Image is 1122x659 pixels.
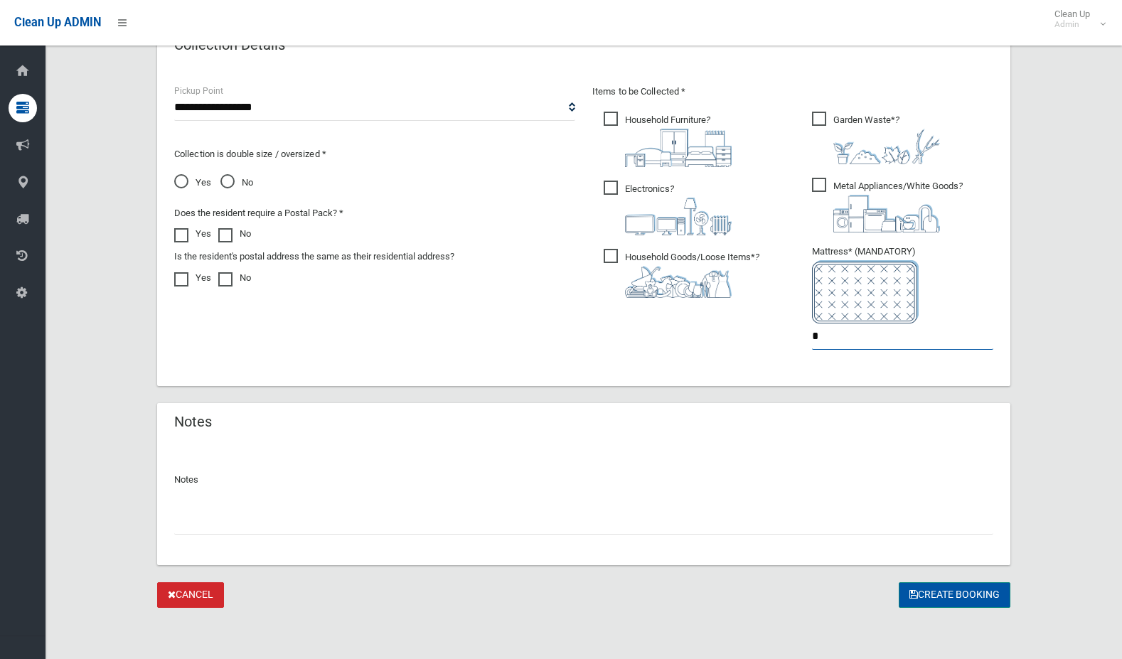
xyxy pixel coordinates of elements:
[604,249,759,298] span: Household Goods/Loose Items*
[174,269,211,286] label: Yes
[812,246,993,323] span: Mattress* (MANDATORY)
[625,129,732,167] img: aa9efdbe659d29b613fca23ba79d85cb.png
[174,205,343,222] label: Does the resident require a Postal Pack? *
[812,260,919,323] img: e7408bece873d2c1783593a074e5cb2f.png
[812,178,963,232] span: Metal Appliances/White Goods
[174,146,575,163] p: Collection is double size / oversized *
[174,174,211,191] span: Yes
[592,83,993,100] p: Items to be Collected *
[157,408,229,436] header: Notes
[833,129,940,164] img: 4fd8a5c772b2c999c83690221e5242e0.png
[625,266,732,298] img: b13cc3517677393f34c0a387616ef184.png
[833,181,963,232] i: ?
[218,225,251,242] label: No
[174,248,454,265] label: Is the resident's postal address the same as their residential address?
[899,582,1010,609] button: Create Booking
[604,112,732,167] span: Household Furniture
[1054,19,1090,30] small: Admin
[833,114,940,164] i: ?
[625,198,732,235] img: 394712a680b73dbc3d2a6a3a7ffe5a07.png
[157,582,224,609] a: Cancel
[625,183,732,235] i: ?
[220,174,253,191] span: No
[812,112,940,164] span: Garden Waste*
[1047,9,1104,30] span: Clean Up
[604,181,732,235] span: Electronics
[625,114,732,167] i: ?
[14,16,101,29] span: Clean Up ADMIN
[625,252,759,298] i: ?
[174,471,993,488] p: Notes
[174,225,211,242] label: Yes
[218,269,251,286] label: No
[833,195,940,232] img: 36c1b0289cb1767239cdd3de9e694f19.png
